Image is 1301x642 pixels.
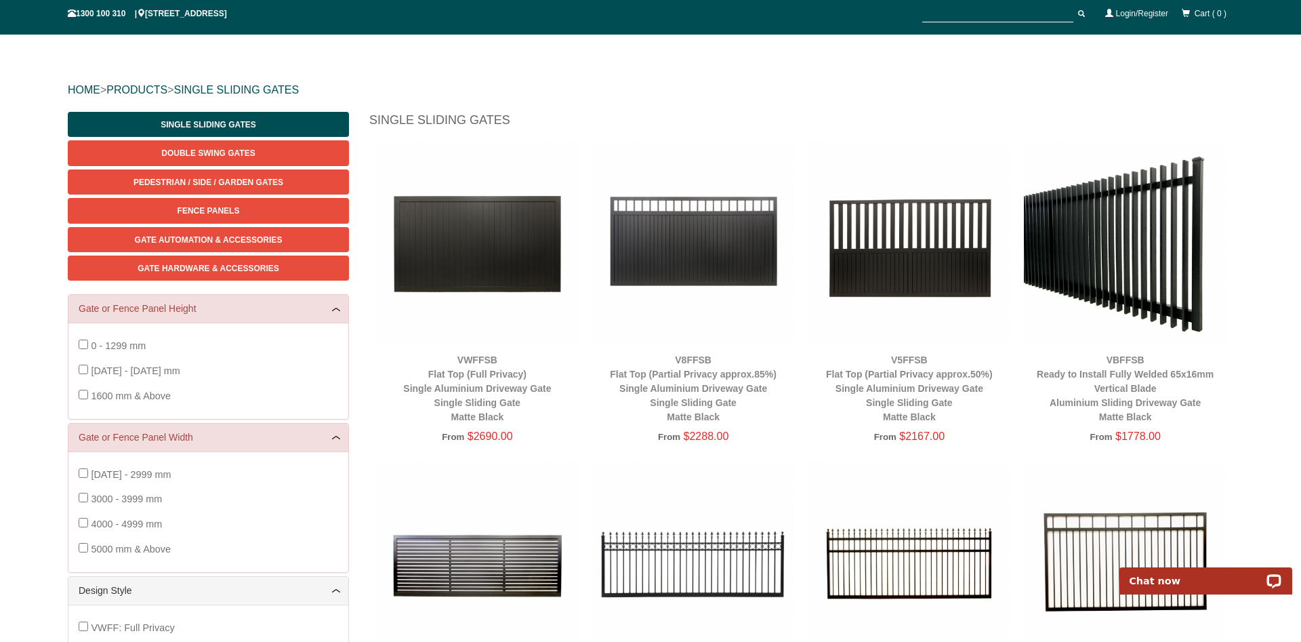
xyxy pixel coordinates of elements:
a: HOME [68,84,100,96]
span: 3000 - 3999 mm [91,494,162,504]
a: Gate or Fence Panel Height [79,302,338,316]
img: VBFFSB - Ready to Install Fully Welded 65x16mm Vertical Blade - Aluminium Sliding Driveway Gate -... [1024,142,1226,345]
span: From [658,432,680,442]
a: V8FFSBFlat Top (Partial Privacy approx.85%)Single Aluminium Driveway GateSingle Sliding GateMatte... [610,355,777,422]
span: 0 - 1299 mm [91,340,146,351]
span: Cart ( 0 ) [1195,9,1226,18]
a: VWFFSBFlat Top (Full Privacy)Single Aluminium Driveway GateSingle Sliding GateMatte Black [403,355,551,422]
a: SINGLE SLIDING GATES [173,84,299,96]
span: Single Sliding Gates [161,120,255,129]
a: Design Style [79,584,338,598]
span: [DATE] - 2999 mm [91,469,171,480]
span: $2288.00 [684,430,729,442]
a: Login/Register [1116,9,1168,18]
span: 5000 mm & Above [91,544,171,555]
a: Gate or Fence Panel Width [79,430,338,445]
iframe: LiveChat chat widget [1111,552,1301,595]
span: VWFF: Full Privacy [91,622,174,633]
span: Gate Automation & Accessories [135,235,283,245]
span: $2167.00 [899,430,945,442]
span: 1300 100 310 | [STREET_ADDRESS] [68,9,227,18]
a: Gate Automation & Accessories [68,227,349,252]
a: VBFFSBReady to Install Fully Welded 65x16mm Vertical BladeAluminium Sliding Driveway GateMatte Black [1037,355,1214,422]
img: V8FFSB - Flat Top (Partial Privacy approx.85%) - Single Aluminium Driveway Gate - Single Sliding ... [592,142,795,345]
span: 1600 mm & Above [91,390,171,401]
a: Single Sliding Gates [68,112,349,137]
span: Pedestrian / Side / Garden Gates [133,178,283,187]
span: Fence Panels [178,206,240,216]
span: Double Swing Gates [161,148,255,158]
a: Fence Panels [68,198,349,223]
span: From [1090,432,1112,442]
div: > > [68,68,1233,112]
a: V5FFSBFlat Top (Partial Privacy approx.50%)Single Aluminium Driveway GateSingle Sliding GateMatte... [826,355,993,422]
img: V5FFSB - Flat Top (Partial Privacy approx.50%) - Single Aluminium Driveway Gate - Single Sliding ... [808,142,1011,345]
span: Gate Hardware & Accessories [138,264,279,273]
span: From [442,432,464,442]
span: $2690.00 [468,430,513,442]
span: [DATE] - [DATE] mm [91,365,180,376]
span: 4000 - 4999 mm [91,519,162,529]
span: $1778.00 [1115,430,1161,442]
img: VWFFSB - Flat Top (Full Privacy) - Single Aluminium Driveway Gate - Single Sliding Gate - Matte B... [376,142,579,345]
input: SEARCH PRODUCTS [922,5,1073,22]
a: Double Swing Gates [68,140,349,165]
h1: Single Sliding Gates [369,112,1233,136]
a: Gate Hardware & Accessories [68,256,349,281]
a: Pedestrian / Side / Garden Gates [68,169,349,195]
span: From [874,432,896,442]
a: PRODUCTS [106,84,167,96]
